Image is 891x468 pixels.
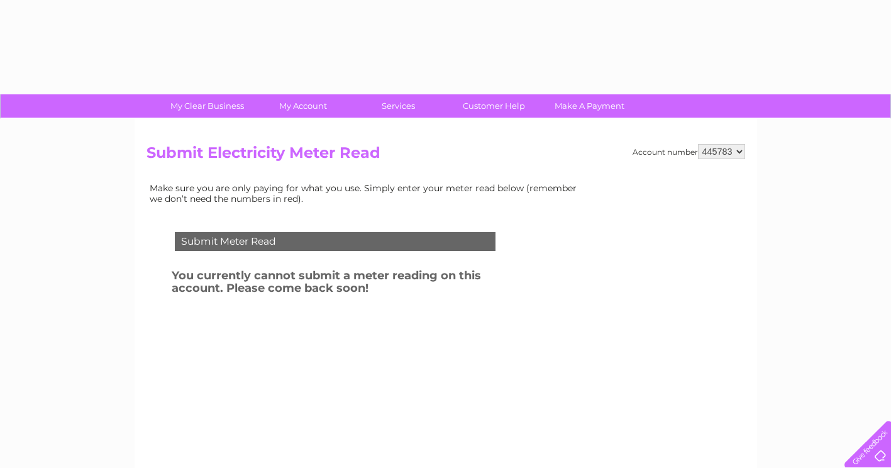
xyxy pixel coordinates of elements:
[346,94,450,118] a: Services
[175,232,495,251] div: Submit Meter Read
[155,94,259,118] a: My Clear Business
[538,94,641,118] a: Make A Payment
[442,94,546,118] a: Customer Help
[251,94,355,118] a: My Account
[633,144,745,159] div: Account number
[172,267,529,301] h3: You currently cannot submit a meter reading on this account. Please come back soon!
[147,144,745,168] h2: Submit Electricity Meter Read
[147,180,587,206] td: Make sure you are only paying for what you use. Simply enter your meter read below (remember we d...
